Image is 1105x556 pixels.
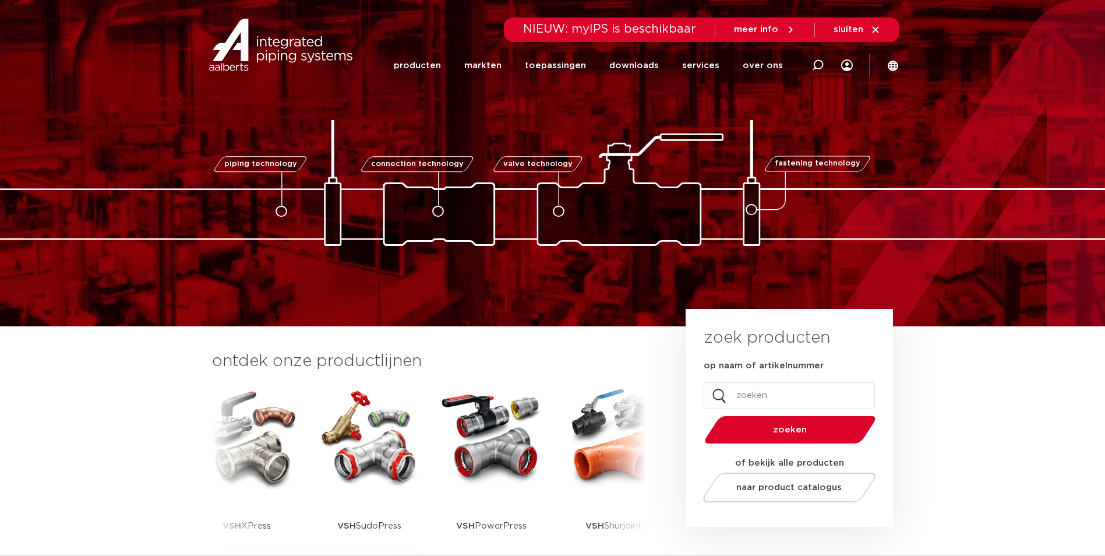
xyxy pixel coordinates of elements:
[834,24,881,35] a: sluiten
[525,42,586,89] a: toepassingen
[585,522,604,530] strong: VSH
[337,522,356,530] strong: VSH
[743,42,783,89] a: over ons
[503,160,573,168] span: valve technology
[394,42,783,89] nav: Menu
[841,42,853,89] div: my IPS
[704,360,824,372] label: op naam of artikelnummer
[523,23,696,35] span: NIEUW: myIPS is beschikbaar
[700,415,880,445] button: zoeken
[456,522,475,530] strong: VSH
[223,522,241,530] strong: VSH
[394,42,441,89] a: producten
[609,42,659,89] a: downloads
[704,326,830,350] h3: zoek producten
[212,350,647,373] h3: ontdek onze productlijnen
[682,42,719,89] a: services
[734,24,796,35] a: meer info
[775,160,860,168] span: fastening technology
[464,42,502,89] a: markten
[370,160,463,168] span: connection technology
[734,25,778,34] span: meer info
[735,425,846,434] span: zoeken
[735,459,844,467] strong: of bekijk alle producten
[834,25,863,34] span: sluiten
[700,473,878,502] a: naar product catalogus
[224,160,297,168] span: piping technology
[736,483,842,492] span: naar product catalogus
[704,382,875,409] input: zoeken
